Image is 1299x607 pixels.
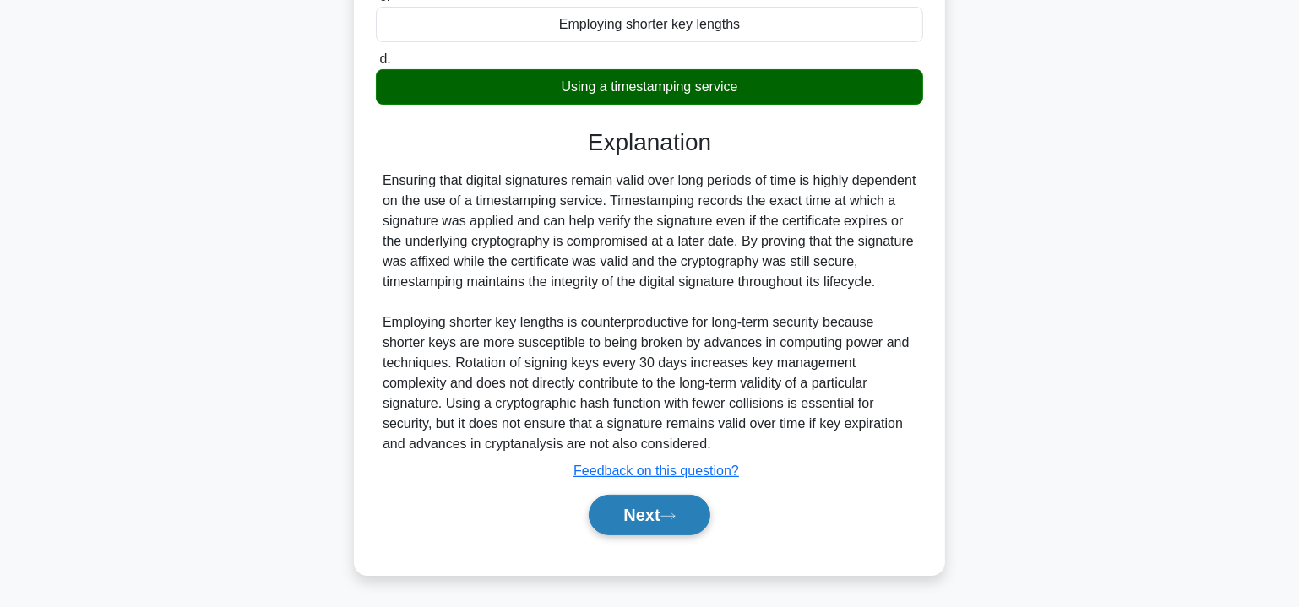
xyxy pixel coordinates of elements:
[376,7,923,42] div: Employing shorter key lengths
[379,51,390,66] span: d.
[573,463,739,478] a: Feedback on this question?
[383,171,916,454] div: Ensuring that digital signatures remain valid over long periods of time is highly dependent on th...
[589,495,709,535] button: Next
[386,128,913,157] h3: Explanation
[376,69,923,105] div: Using a timestamping service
